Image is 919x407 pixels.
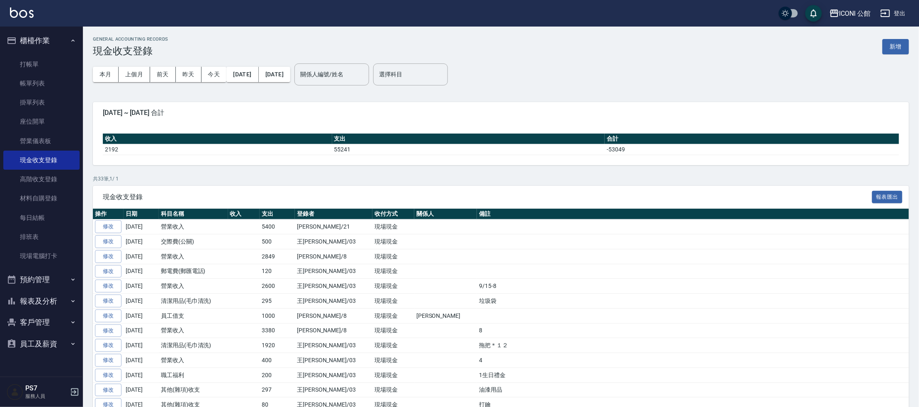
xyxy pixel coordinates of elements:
[826,5,874,22] button: ICONI 公館
[605,144,899,155] td: -53049
[414,209,477,219] th: 關係人
[3,74,80,93] a: 帳單列表
[260,264,295,279] td: 120
[103,193,872,201] span: 現金收支登錄
[3,170,80,189] a: 高階收支登錄
[95,339,122,352] a: 修改
[93,45,168,57] h3: 現金收支登錄
[260,209,295,219] th: 支出
[124,249,159,264] td: [DATE]
[124,294,159,309] td: [DATE]
[260,338,295,353] td: 1920
[372,353,414,368] td: 現場現金
[159,383,228,397] td: 其他(雜項)收支
[95,235,122,248] a: 修改
[477,279,909,294] td: 9/15-8
[295,308,372,323] td: [PERSON_NAME]/8
[93,37,168,42] h2: GENERAL ACCOUNTING RECORDS
[124,368,159,383] td: [DATE]
[3,333,80,355] button: 員工及薪資
[372,368,414,383] td: 現場現金
[124,383,159,397] td: [DATE]
[260,383,295,397] td: 297
[332,134,605,144] th: 支出
[25,384,68,392] h5: PS7
[3,208,80,227] a: 每日結帳
[3,55,80,74] a: 打帳單
[95,280,122,292] a: 修改
[7,384,23,400] img: Person
[295,219,372,234] td: [PERSON_NAME]/21
[3,93,80,112] a: 掛單列表
[3,30,80,51] button: 櫃檯作業
[260,294,295,309] td: 295
[295,294,372,309] td: 王[PERSON_NAME]/03
[295,279,372,294] td: 王[PERSON_NAME]/03
[332,144,605,155] td: 55241
[872,191,903,204] button: 報表匯出
[883,39,909,54] button: 新增
[159,264,228,279] td: 郵電費(郵匯電話)
[372,249,414,264] td: 現場現金
[259,67,290,82] button: [DATE]
[124,338,159,353] td: [DATE]
[124,353,159,368] td: [DATE]
[260,279,295,294] td: 2600
[295,353,372,368] td: 王[PERSON_NAME]/03
[477,383,909,397] td: 油漆用品
[103,109,899,117] span: [DATE] ~ [DATE] 合計
[3,269,80,290] button: 預約管理
[372,308,414,323] td: 現場現金
[95,354,122,367] a: 修改
[159,353,228,368] td: 營業收入
[372,279,414,294] td: 現場現金
[159,294,228,309] td: 清潔用品(毛巾清洗)
[124,234,159,249] td: [DATE]
[372,294,414,309] td: 現場現金
[605,134,899,144] th: 合計
[295,323,372,338] td: [PERSON_NAME]/8
[176,67,202,82] button: 昨天
[372,383,414,397] td: 現場現金
[295,383,372,397] td: 王[PERSON_NAME]/03
[3,246,80,266] a: 現場電腦打卡
[260,249,295,264] td: 2849
[260,308,295,323] td: 1000
[95,384,122,397] a: 修改
[124,264,159,279] td: [DATE]
[228,209,260,219] th: 收入
[124,308,159,323] td: [DATE]
[477,368,909,383] td: 1生日禮金
[3,132,80,151] a: 營業儀表板
[295,249,372,264] td: [PERSON_NAME]/8
[295,234,372,249] td: 王[PERSON_NAME]/03
[93,67,119,82] button: 本月
[3,227,80,246] a: 排班表
[93,175,909,183] p: 共 33 筆, 1 / 1
[159,209,228,219] th: 科目名稱
[95,310,122,322] a: 修改
[93,209,124,219] th: 操作
[124,209,159,219] th: 日期
[3,189,80,208] a: 材料自購登錄
[159,249,228,264] td: 營業收入
[124,279,159,294] td: [DATE]
[872,193,903,200] a: 報表匯出
[159,308,228,323] td: 員工借支
[159,323,228,338] td: 營業收入
[159,368,228,383] td: 職工福利
[3,151,80,170] a: 現金收支登錄
[477,353,909,368] td: 4
[25,392,68,400] p: 服務人員
[202,67,227,82] button: 今天
[95,220,122,233] a: 修改
[95,295,122,307] a: 修改
[477,323,909,338] td: 8
[295,264,372,279] td: 王[PERSON_NAME]/03
[159,279,228,294] td: 營業收入
[477,209,909,219] th: 備註
[95,250,122,263] a: 修改
[372,219,414,234] td: 現場現金
[95,324,122,337] a: 修改
[414,308,477,323] td: [PERSON_NAME]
